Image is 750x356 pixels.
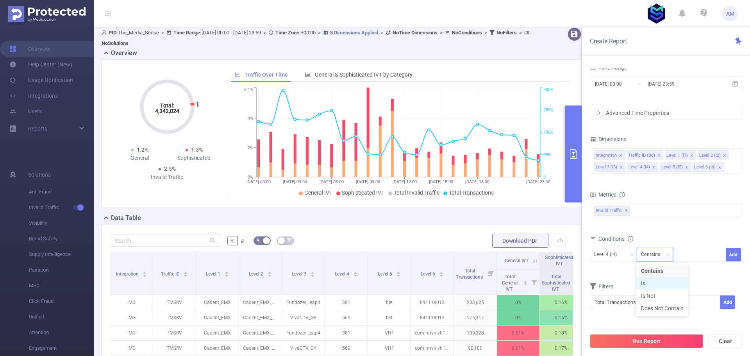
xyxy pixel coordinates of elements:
[29,325,94,340] span: Attention
[437,30,445,36] span: >
[196,310,239,325] p: Cadent_EMX
[661,162,683,172] div: Level 5 (l5)
[699,150,721,161] div: Level 2 (l2)
[282,295,325,310] p: Fundozer Leap4
[540,310,582,325] p: 0.15%
[456,268,484,280] span: Total Transactions
[571,270,582,295] i: Filter menu
[543,130,553,135] tspan: 190K
[184,270,188,273] i: icon: caret-up
[29,200,94,215] span: Invalid Traffic
[502,274,518,292] span: Total General IVT
[159,30,166,36] span: >
[497,341,539,356] p: 0.01%
[368,295,411,310] p: bet
[110,310,153,325] p: IMG
[620,192,625,197] i: icon: info-circle
[666,150,688,161] div: Level 1 (l1)
[590,106,742,120] div: icon: rightAdvanced Time Properties
[454,341,496,356] p: 90,100
[636,277,688,290] li: Is
[310,270,315,275] div: Sort
[239,310,282,325] p: Cadent_EMX_Direct_$5.5
[665,150,696,160] li: Level 1 (l1)
[325,341,368,356] p: 560
[619,165,623,170] i: icon: close
[224,270,229,275] div: Sort
[191,147,203,153] span: 1.3%
[342,190,384,196] span: Sophisticated IVT
[628,150,655,161] div: Traffic ID (tid)
[287,238,291,243] i: icon: table
[282,326,325,340] p: Fundozer Leap4
[594,79,657,89] input: Start date
[540,341,582,356] p: 0.17%
[183,270,188,275] div: Sort
[526,179,550,184] tspan: [DATE] 23:00
[452,30,482,36] b: No Conditions
[248,116,253,121] tspan: 4%
[29,278,94,293] span: MRC
[356,179,380,184] tspan: [DATE] 09:00
[396,270,400,273] i: icon: caret-up
[184,274,188,276] i: icon: caret-down
[28,121,47,136] a: Reports
[590,136,627,142] span: Dimensions
[590,191,616,198] span: Metrics
[140,173,194,181] div: Invalid Traffic
[482,30,489,36] span: >
[439,270,443,273] i: icon: caret-up
[330,30,378,36] u: 8 Dimensions Applied
[421,271,436,277] span: Level 6
[244,88,253,93] tspan: 6.1%
[627,150,663,160] li: Traffic ID (tid)
[505,258,529,263] span: General IVT
[596,162,617,172] div: Level 3 (l3)
[694,162,716,172] div: Level 6 (l6)
[161,271,181,277] span: Traffic ID
[196,326,239,340] p: Cadent_EMX
[167,154,221,162] div: Sophisticated
[267,270,272,275] div: Sort
[8,6,86,22] img: Protected Media
[517,30,524,36] span: >
[627,162,658,172] li: Level 4 (l4)
[619,154,623,158] i: icon: close
[28,167,51,182] span: Solutions
[292,271,307,277] span: Level 3
[239,326,282,340] p: Cadent_EMX_Direct_$5.5
[720,295,735,309] button: Add
[368,341,411,356] p: VH1
[110,234,221,247] input: Search...
[29,184,94,200] span: Anti-Fraud
[630,252,634,258] i: icon: down
[543,88,553,93] tspan: 380K
[685,165,689,170] i: icon: close
[636,302,688,315] li: Does Not Contain
[110,326,153,340] p: IMG
[29,340,94,356] span: Engagement
[411,341,454,356] p: com.mtvn.vh1android
[465,179,489,184] tspan: [DATE] 18:00
[378,30,386,36] span: >
[523,279,528,282] i: icon: caret-up
[310,274,314,276] i: icon: caret-down
[726,248,741,261] button: Add
[454,295,496,310] p: 203,625
[698,150,729,160] li: Level 2 (l2)
[173,30,202,36] b: Time Range:
[396,270,401,275] div: Sort
[29,309,94,325] span: Unified
[325,295,368,310] p: 381
[596,111,601,115] i: icon: right
[647,79,710,89] input: End date
[628,236,633,242] i: icon: info-circle
[629,162,650,172] div: Level 4 (l4)
[116,271,140,277] span: Integration
[497,310,539,325] p: 0%
[594,206,630,216] span: Invalid Traffic
[429,179,453,184] tspan: [DATE] 15:00
[196,295,239,310] p: Cadent_EMX
[315,72,412,78] span: General & Sophisticated IVT by Category
[111,48,137,58] h2: Overview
